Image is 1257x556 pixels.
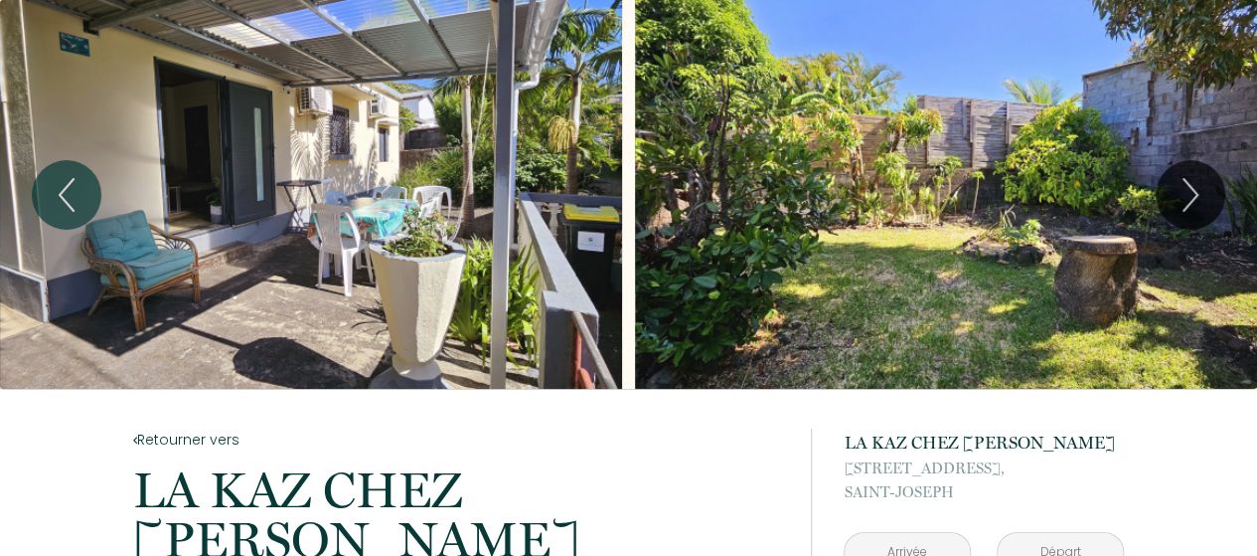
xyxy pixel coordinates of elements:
button: Previous [32,160,101,230]
p: LA KAZ CHEZ [PERSON_NAME] [844,429,1124,457]
a: Retourner vers [133,429,785,451]
button: Next [1156,160,1225,230]
span: [STREET_ADDRESS], [844,457,1124,480]
p: SAINT-JOSEPH [844,457,1124,504]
